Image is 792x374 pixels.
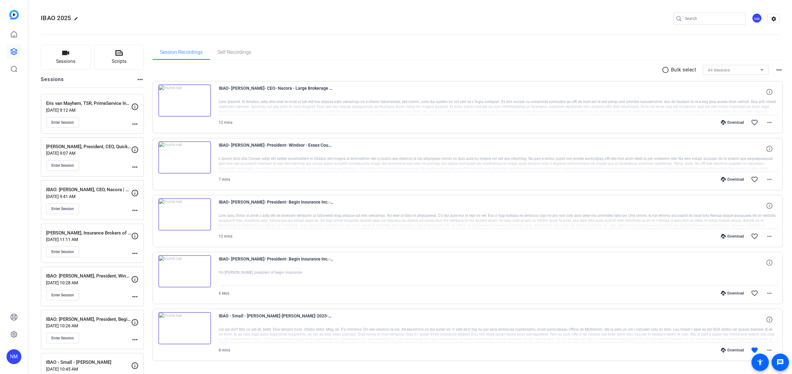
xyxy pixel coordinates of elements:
[46,247,79,257] button: Enter Session
[158,84,211,117] img: thumb-nail
[217,50,251,55] span: Self Recordings
[46,108,131,113] p: [DATE] 9:12 AM
[74,16,81,24] mat-icon: edit
[51,206,74,211] span: Enter Session
[219,291,229,295] span: 6 secs
[777,359,784,366] mat-icon: message
[46,280,131,285] p: [DATE] 10:28 AM
[131,293,139,300] mat-icon: more_horiz
[131,163,139,171] mat-icon: more_horiz
[46,100,131,107] p: Eris van Mayhem, TSR, PrimeService Insurance | DEI 3:30pm
[160,50,203,55] span: Session Recordings
[718,234,747,239] div: Download
[46,160,79,171] button: Enter Session
[6,349,21,364] div: NM
[219,120,232,125] span: 12 mins
[158,198,211,230] img: thumb-nail
[46,359,131,366] p: IBAO - Small - [PERSON_NAME]
[112,58,127,65] span: Scripts
[158,141,211,174] img: thumb-nail
[131,120,139,128] mat-icon: more_horiz
[219,234,232,239] span: 12 mins
[775,66,783,74] mat-icon: more_horiz
[46,367,131,372] p: [DATE] 10:45 AM
[56,58,75,65] span: Sessions
[219,312,333,327] span: IBAO - Small - [PERSON_NAME]-[PERSON_NAME]-2025-10-06-11-02-22-807-0
[219,255,333,270] span: IBAO- [PERSON_NAME]- President- Begin Insurance Inc.- Large Brokerage-[PERSON_NAME]-2025-10-07-12...
[766,233,773,240] mat-icon: more_horiz
[718,177,747,182] div: Download
[219,177,230,182] span: 7 mins
[136,76,144,83] mat-icon: more_horiz
[751,346,758,354] mat-icon: favorite
[41,76,64,88] h2: Sessions
[766,176,773,183] mat-icon: more_horiz
[46,117,79,128] button: Enter Session
[751,233,758,240] mat-icon: favorite_border
[219,84,333,99] span: IBAO- [PERSON_NAME]- CEO- Nacora - Large Brokerage 11-30am-[PERSON_NAME]-2025-10-08-11-31-48-917-0
[752,13,763,24] ngx-avatar: Newcom Media
[219,141,333,156] span: IBAO- [PERSON_NAME]- President- Windsor - Essex County Insurance Brokers Association - Affiliate ...
[756,359,764,366] mat-icon: accessibility
[41,45,91,70] button: Sessions
[766,346,773,354] mat-icon: more_horiz
[131,336,139,343] mat-icon: more_horiz
[158,255,211,287] img: thumb-nail
[158,312,211,344] img: thumb-nail
[751,290,758,297] mat-icon: favorite_border
[718,120,747,125] div: Download
[752,13,762,23] div: NM
[219,198,333,213] span: IBAO- [PERSON_NAME]- President- Begin Insurance Inc.- Large Brokerage-[PERSON_NAME]-2025-10-07-12...
[219,348,230,352] span: 8 mins
[766,119,773,126] mat-icon: more_horiz
[46,194,131,199] p: [DATE] 9:41 AM
[718,348,747,353] div: Download
[46,273,131,280] p: IBAO: [PERSON_NAME], President, Windsor & Essex County Insurance Brokers Association | Affiliate ...
[51,249,74,254] span: Enter Session
[46,237,131,242] p: [DATE] 11:11 AM
[751,119,758,126] mat-icon: favorite_border
[46,316,131,323] p: IBAO: [PERSON_NAME], President, Begin Insurance Inc.| Large Brokerage
[768,14,780,24] mat-icon: settings
[131,250,139,257] mat-icon: more_horiz
[718,291,747,296] div: Download
[685,15,741,22] input: Search
[46,204,79,214] button: Enter Session
[131,207,139,214] mat-icon: more_horiz
[708,68,730,72] span: All Sessions
[46,143,131,150] p: [PERSON_NAME], President, CEO, Quick Facts | Insurtech 1pm
[51,163,74,168] span: Enter Session
[662,66,671,74] mat-icon: radio_button_unchecked
[41,14,71,22] span: IBAO 2025
[46,323,131,328] p: [DATE] 10:26 AM
[51,336,74,341] span: Enter Session
[51,293,74,298] span: Enter Session
[751,176,758,183] mat-icon: favorite_border
[766,290,773,297] mat-icon: more_horiz
[46,151,131,156] p: [DATE] 9:07 AM
[51,120,74,125] span: Enter Session
[46,290,79,300] button: Enter Session
[46,230,131,237] p: [PERSON_NAME], Insurance Brokers of [GEOGRAPHIC_DATA] | Affiliate | 3:30pm
[46,186,131,193] p: IBAO: [PERSON_NAME], CEO, Nacora | Large Brokerage 11:30am
[46,333,79,343] button: Enter Session
[9,10,19,19] img: blue-gradient.svg
[94,45,144,70] button: Scripts
[671,66,696,74] p: Bulk select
